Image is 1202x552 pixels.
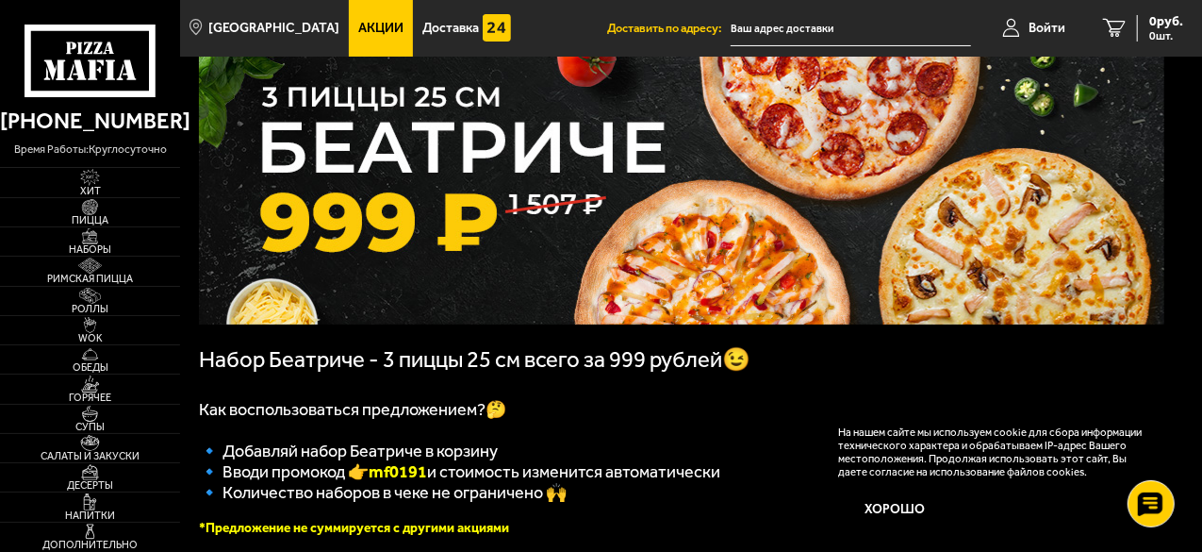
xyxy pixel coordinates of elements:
[1149,15,1183,28] span: 0 руб.
[209,22,340,35] span: [GEOGRAPHIC_DATA]
[199,520,509,536] font: *Предложение не суммируется с другими акциями
[199,346,750,373] span: Набор Беатриче - 3 пиццы 25 см всего за 999 рублей😉
[199,42,1164,325] img: 1024x1024
[358,22,403,35] span: Акции
[838,491,951,528] button: Хорошо
[199,461,720,482] span: 🔹 Вводи промокод 👉 и стоимость изменится автоматически
[422,22,479,35] span: Доставка
[731,11,971,46] input: Ваш адрес доставки
[199,482,567,503] span: 🔹 Количество наборов в чеке не ограничено 🙌
[199,441,498,461] span: 🔹 Добавляй набор Беатриче в корзину
[838,427,1156,478] p: На нашем сайте мы используем cookie для сбора информации технического характера и обрабатываем IP...
[607,23,731,35] span: Доставить по адресу:
[1149,30,1183,42] span: 0 шт.
[369,461,427,482] b: mf0191
[199,399,506,420] span: Как воспользоваться предложением?🤔
[1029,22,1065,35] span: Войти
[483,14,511,42] img: 15daf4d41897b9f0e9f617042186c801.svg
